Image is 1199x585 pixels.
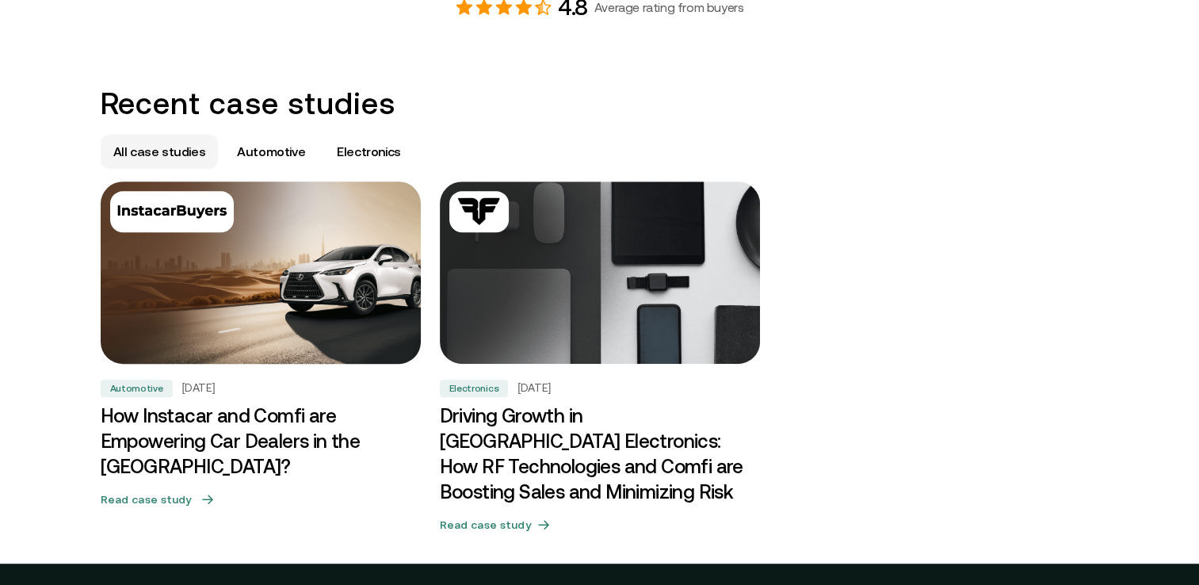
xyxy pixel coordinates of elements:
img: Driving Growth in UAE Electronics: How RF Technologies and Comfi are Boosting Sales and Minimizin... [440,182,760,364]
h2: Recent case studies [101,86,1099,121]
p: Electronics [337,142,401,161]
button: Read case study [440,511,760,538]
h5: Read case study [440,517,531,533]
a: ElectronicsDriving Growth in UAE Electronics: How RF Technologies and Comfi are Boosting Sales an... [440,182,760,545]
div: Automotive [101,380,173,397]
img: Automotive [116,197,227,226]
div: Electronics [440,380,509,397]
p: Automotive [237,142,305,161]
a: AutomotiveHow Instacar and Comfi are Empowering Car Dealers in the UAE?Automotive[DATE]How Instac... [101,182,421,545]
p: All case studies [113,142,206,161]
h5: [DATE] [182,381,216,396]
h5: Read case study [101,491,192,507]
button: Read case study [101,486,421,513]
img: How Instacar and Comfi are Empowering Car Dealers in the UAE? [92,177,428,369]
h3: How Instacar and Comfi are Empowering Car Dealers in the [GEOGRAPHIC_DATA]? [101,403,421,480]
h3: Driving Growth in [GEOGRAPHIC_DATA] Electronics: How RF Technologies and Comfi are Boosting Sales... [440,403,760,505]
h5: [DATE] [517,381,551,396]
img: Electronics [456,197,502,226]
